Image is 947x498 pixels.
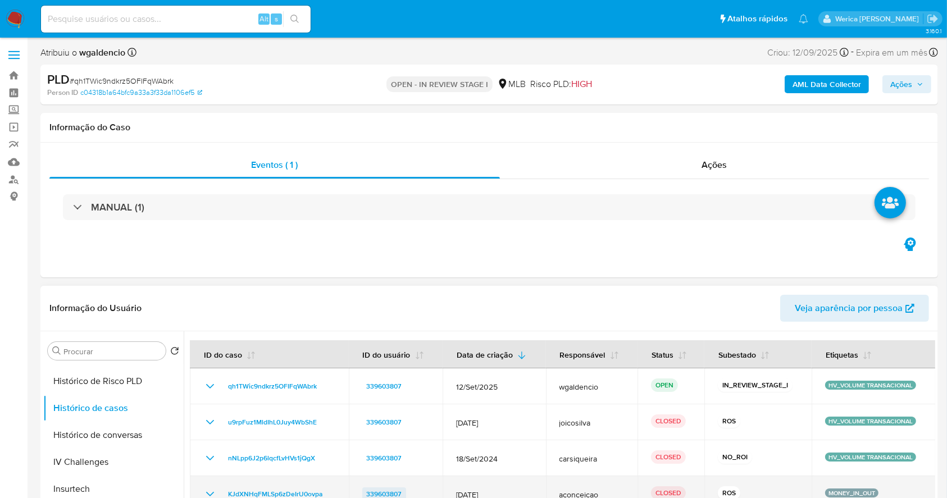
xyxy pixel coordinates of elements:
[780,295,929,322] button: Veja aparência por pessoa
[63,346,161,357] input: Procurar
[40,47,125,59] span: Atribuiu o
[43,422,184,449] button: Histórico de conversas
[530,78,592,90] span: Risco PLD:
[70,75,174,86] span: # qh1TWic9ndkrz5OFIFqWAbrk
[49,122,929,133] h1: Informação do Caso
[77,46,125,59] b: wgaldencio
[785,75,869,93] button: AML Data Collector
[856,47,927,59] span: Expira em um mês
[43,449,184,476] button: IV Challenges
[63,194,916,220] div: MANUAL (1)
[795,295,903,322] span: Veja aparência por pessoa
[835,13,923,24] p: werica.jgaldencio@mercadolivre.com
[47,88,78,98] b: Person ID
[927,13,939,25] a: Sair
[91,201,144,213] h3: MANUAL (1)
[799,14,808,24] a: Notificações
[793,75,861,93] b: AML Data Collector
[80,88,202,98] a: c04318b1a64bfc9a33a3f33da1106ef5
[386,76,493,92] p: OPEN - IN REVIEW STAGE I
[283,11,306,27] button: search-icon
[702,158,727,171] span: Ações
[170,346,179,359] button: Retornar ao pedido padrão
[41,12,311,26] input: Pesquise usuários ou casos...
[497,78,526,90] div: MLB
[890,75,912,93] span: Ações
[882,75,931,93] button: Ações
[571,77,592,90] span: HIGH
[43,395,184,422] button: Histórico de casos
[43,368,184,395] button: Histórico de Risco PLD
[767,45,849,60] div: Criou: 12/09/2025
[727,13,787,25] span: Atalhos rápidos
[259,13,268,24] span: Alt
[275,13,278,24] span: s
[47,70,70,88] b: PLD
[252,158,298,171] span: Eventos ( 1 )
[49,303,142,314] h1: Informação do Usuário
[851,45,854,60] span: -
[52,346,61,355] button: Procurar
